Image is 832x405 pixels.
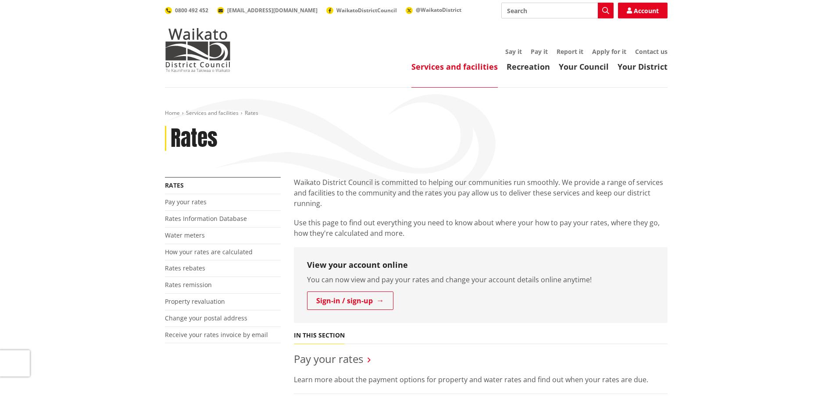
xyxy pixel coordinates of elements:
[165,181,184,189] a: Rates
[507,61,550,72] a: Recreation
[165,231,205,239] a: Water meters
[411,61,498,72] a: Services and facilities
[618,61,668,72] a: Your District
[326,7,397,14] a: WaikatoDistrictCouncil
[165,109,180,117] a: Home
[294,177,668,209] p: Waikato District Council is committed to helping our communities run smoothly. We provide a range...
[175,7,208,14] span: 0800 492 452
[165,264,205,272] a: Rates rebates
[165,281,212,289] a: Rates remission
[294,217,668,238] p: Use this page to find out everything you need to know about where your how to pay your rates, whe...
[217,7,318,14] a: [EMAIL_ADDRESS][DOMAIN_NAME]
[165,28,231,72] img: Waikato District Council - Te Kaunihera aa Takiwaa o Waikato
[165,248,253,256] a: How your rates are calculated
[165,330,268,339] a: Receive your rates invoice by email
[294,352,363,366] a: Pay your rates
[307,291,393,310] a: Sign-in / sign-up
[245,109,258,117] span: Rates
[171,126,218,151] h1: Rates
[406,6,461,14] a: @WaikatoDistrict
[336,7,397,14] span: WaikatoDistrictCouncil
[618,3,668,18] a: Account
[592,47,626,56] a: Apply for it
[416,6,461,14] span: @WaikatoDistrict
[165,297,225,306] a: Property revaluation
[165,7,208,14] a: 0800 492 452
[294,374,668,385] p: Learn more about the payment options for property and water rates and find out when your rates ar...
[635,47,668,56] a: Contact us
[165,314,247,322] a: Change your postal address
[531,47,548,56] a: Pay it
[307,260,654,270] h3: View your account online
[186,109,239,117] a: Services and facilities
[501,3,614,18] input: Search input
[165,198,207,206] a: Pay your rates
[557,47,583,56] a: Report it
[559,61,609,72] a: Your Council
[505,47,522,56] a: Say it
[227,7,318,14] span: [EMAIL_ADDRESS][DOMAIN_NAME]
[165,214,247,223] a: Rates Information Database
[307,274,654,285] p: You can now view and pay your rates and change your account details online anytime!
[165,110,668,117] nav: breadcrumb
[294,332,345,339] h5: In this section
